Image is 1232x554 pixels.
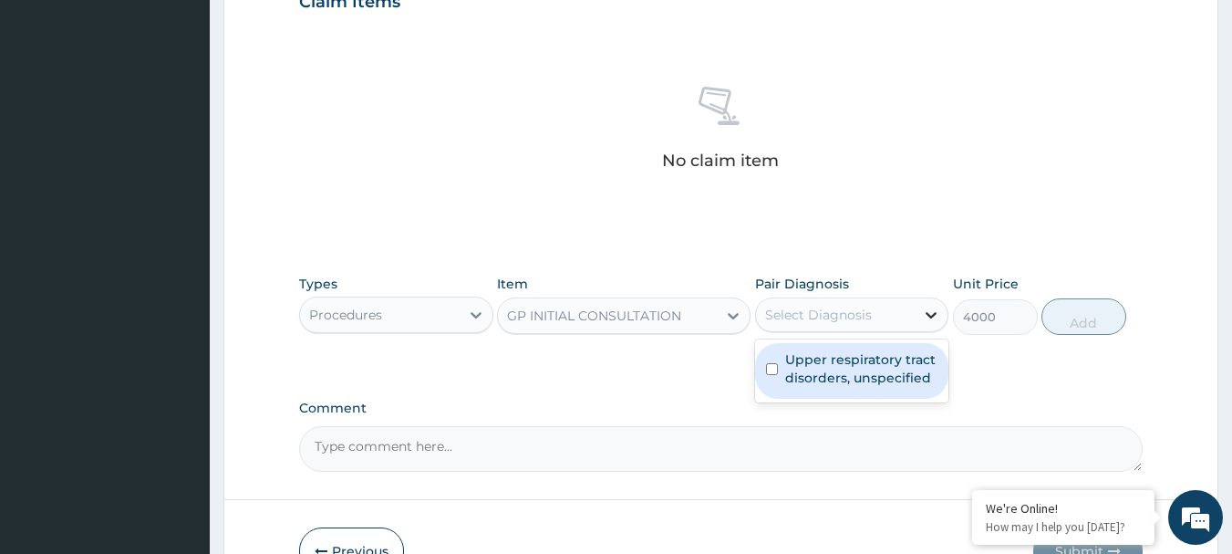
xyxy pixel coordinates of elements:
span: We're online! [106,162,252,347]
div: Select Diagnosis [765,306,872,324]
div: Chat with us now [95,102,306,126]
p: No claim item [662,152,779,170]
img: d_794563401_company_1708531726252_794563401 [34,91,74,137]
button: Add [1041,298,1126,335]
label: Pair Diagnosis [755,275,849,293]
label: Unit Price [953,275,1019,293]
div: Minimize live chat window [299,9,343,53]
div: Procedures [309,306,382,324]
label: Upper respiratory tract disorders, unspecified [785,350,938,387]
label: Types [299,277,337,292]
label: Comment [299,401,1144,416]
p: How may I help you today? [986,519,1141,535]
textarea: Type your message and hit 'Enter' [9,364,347,428]
label: Item [497,275,528,293]
div: GP INITIAL CONSULTATION [507,307,681,325]
div: We're Online! [986,500,1141,517]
